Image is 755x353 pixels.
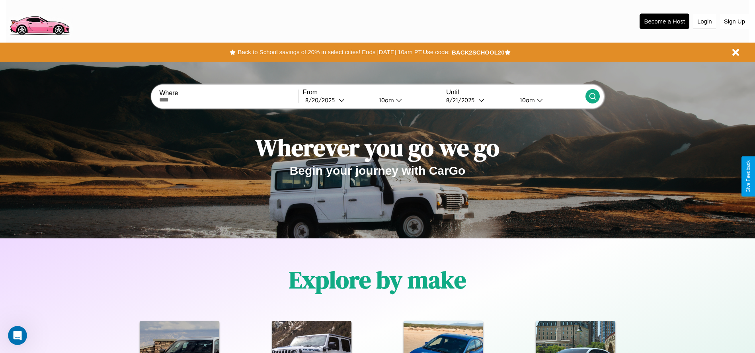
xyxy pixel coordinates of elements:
div: 8 / 20 / 2025 [305,96,339,104]
div: Give Feedback [745,160,751,193]
button: 8/20/2025 [303,96,373,104]
button: Become a Host [640,14,689,29]
button: Back to School savings of 20% in select cities! Ends [DATE] 10am PT.Use code: [236,47,451,58]
h1: Explore by make [289,263,466,296]
img: logo [6,4,73,37]
div: 10am [516,96,537,104]
button: Login [693,14,716,29]
button: 10am [513,96,585,104]
button: 10am [373,96,442,104]
label: Until [446,89,585,96]
label: From [303,89,442,96]
button: Sign Up [720,14,749,29]
div: 10am [375,96,396,104]
div: 8 / 21 / 2025 [446,96,478,104]
b: BACK2SCHOOL20 [452,49,505,56]
iframe: Intercom live chat [8,326,27,345]
label: Where [159,90,298,97]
